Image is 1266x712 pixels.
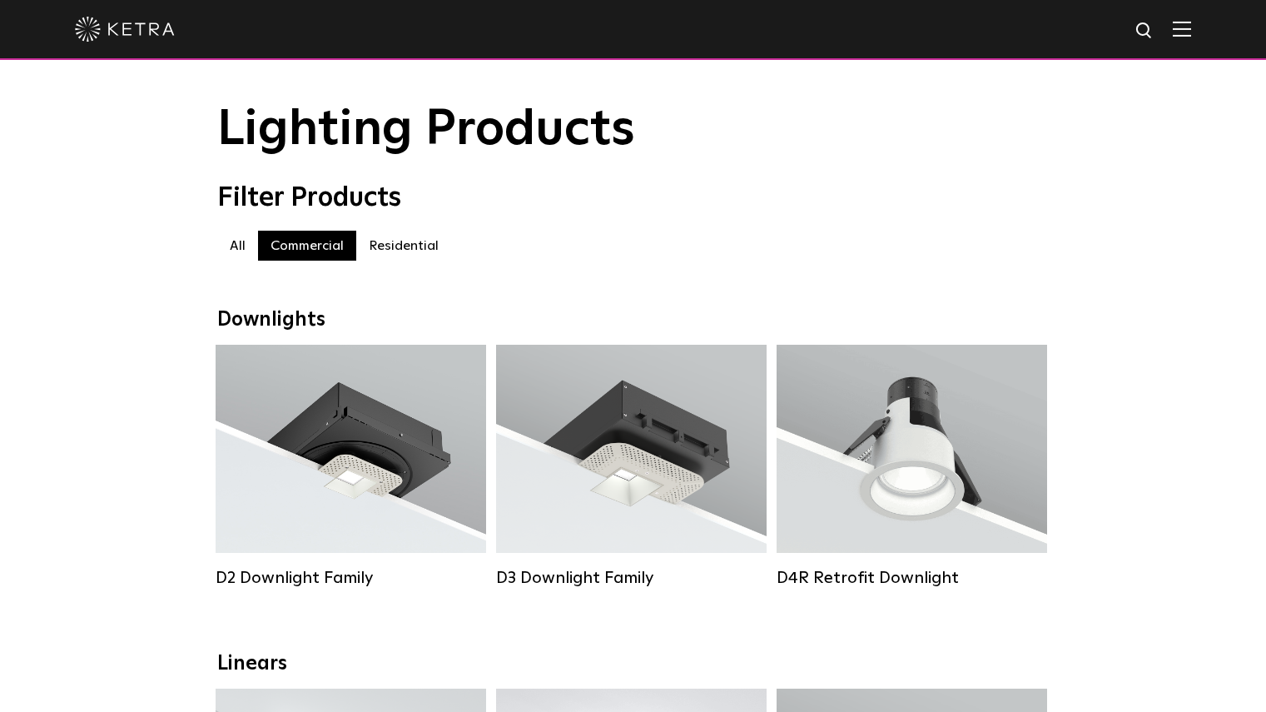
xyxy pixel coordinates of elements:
div: Downlights [217,308,1050,332]
label: Residential [356,231,451,261]
a: D2 Downlight Family Lumen Output:1200Colors:White / Black / Gloss Black / Silver / Bronze / Silve... [216,345,486,596]
a: D4R Retrofit Downlight Lumen Output:800Colors:White / BlackBeam Angles:15° / 25° / 40° / 60°Watta... [777,345,1047,596]
div: D2 Downlight Family [216,568,486,588]
div: D4R Retrofit Downlight [777,568,1047,588]
img: Hamburger%20Nav.svg [1173,21,1191,37]
div: Filter Products [217,182,1050,214]
img: search icon [1134,21,1155,42]
a: D3 Downlight Family Lumen Output:700 / 900 / 1100Colors:White / Black / Silver / Bronze / Paintab... [496,345,767,596]
div: D3 Downlight Family [496,568,767,588]
span: Lighting Products [217,105,635,155]
label: Commercial [258,231,356,261]
div: Linears [217,652,1050,676]
img: ketra-logo-2019-white [75,17,175,42]
label: All [217,231,258,261]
